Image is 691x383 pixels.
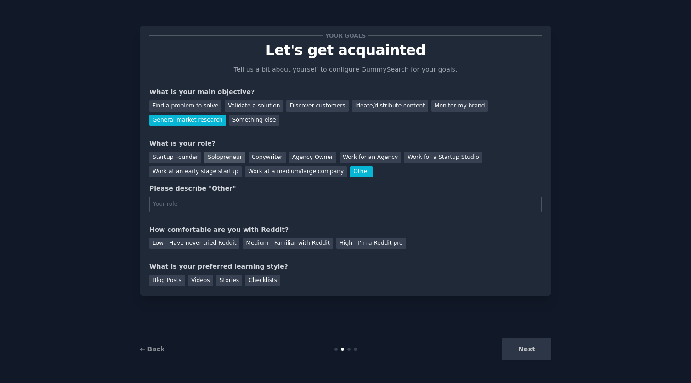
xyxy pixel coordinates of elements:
[188,275,213,286] div: Videos
[340,152,401,163] div: Work for an Agency
[149,197,542,212] input: Your role
[149,42,542,58] p: Let's get acquainted
[149,115,226,126] div: General market research
[230,65,461,74] p: Tell us a bit about yourself to configure GummySearch for your goals.
[249,152,286,163] div: Copywriter
[149,262,542,271] div: What is your preferred learning style?
[289,152,336,163] div: Agency Owner
[350,166,373,178] div: Other
[243,238,333,249] div: Medium - Familiar with Reddit
[431,100,488,112] div: Monitor my brand
[245,275,280,286] div: Checklists
[216,275,242,286] div: Stories
[149,87,542,97] div: What is your main objective?
[149,225,542,235] div: How comfortable are you with Reddit?
[149,184,542,193] div: Please describe "Other"
[149,152,201,163] div: Startup Founder
[323,31,368,40] span: Your goals
[149,238,239,249] div: Low - Have never tried Reddit
[149,139,542,148] div: What is your role?
[336,238,406,249] div: High - I'm a Reddit pro
[352,100,428,112] div: Ideate/distribute content
[140,345,164,353] a: ← Back
[404,152,482,163] div: Work for a Startup Studio
[225,100,283,112] div: Validate a solution
[286,100,348,112] div: Discover customers
[149,275,185,286] div: Blog Posts
[149,166,242,178] div: Work at an early stage startup
[149,100,221,112] div: Find a problem to solve
[245,166,347,178] div: Work at a medium/large company
[229,115,279,126] div: Something else
[204,152,245,163] div: Solopreneur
